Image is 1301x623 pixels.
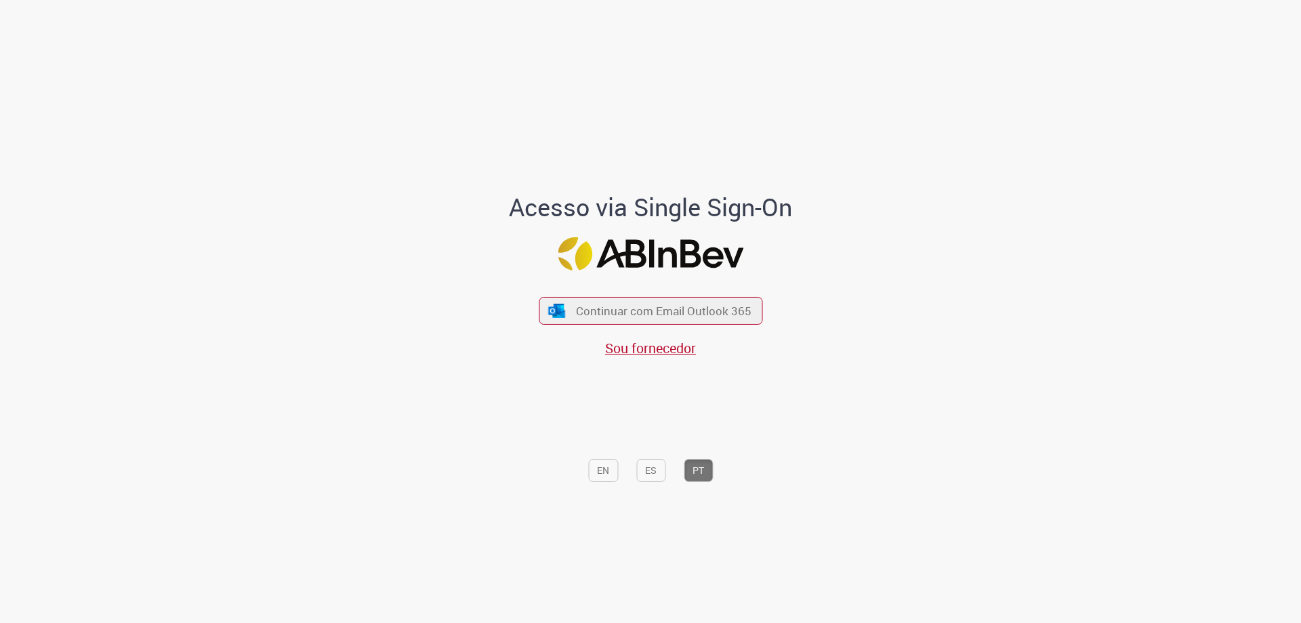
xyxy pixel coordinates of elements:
span: Continuar com Email Outlook 365 [576,303,751,319]
a: Sou fornecedor [605,339,696,357]
button: ícone Azure/Microsoft 360 Continuar com Email Outlook 365 [539,297,762,325]
img: Logo ABInBev [558,237,743,270]
h1: Acesso via Single Sign-On [463,194,839,221]
button: PT [684,459,713,482]
img: ícone Azure/Microsoft 360 [548,304,566,318]
button: ES [636,459,665,482]
button: EN [588,459,618,482]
